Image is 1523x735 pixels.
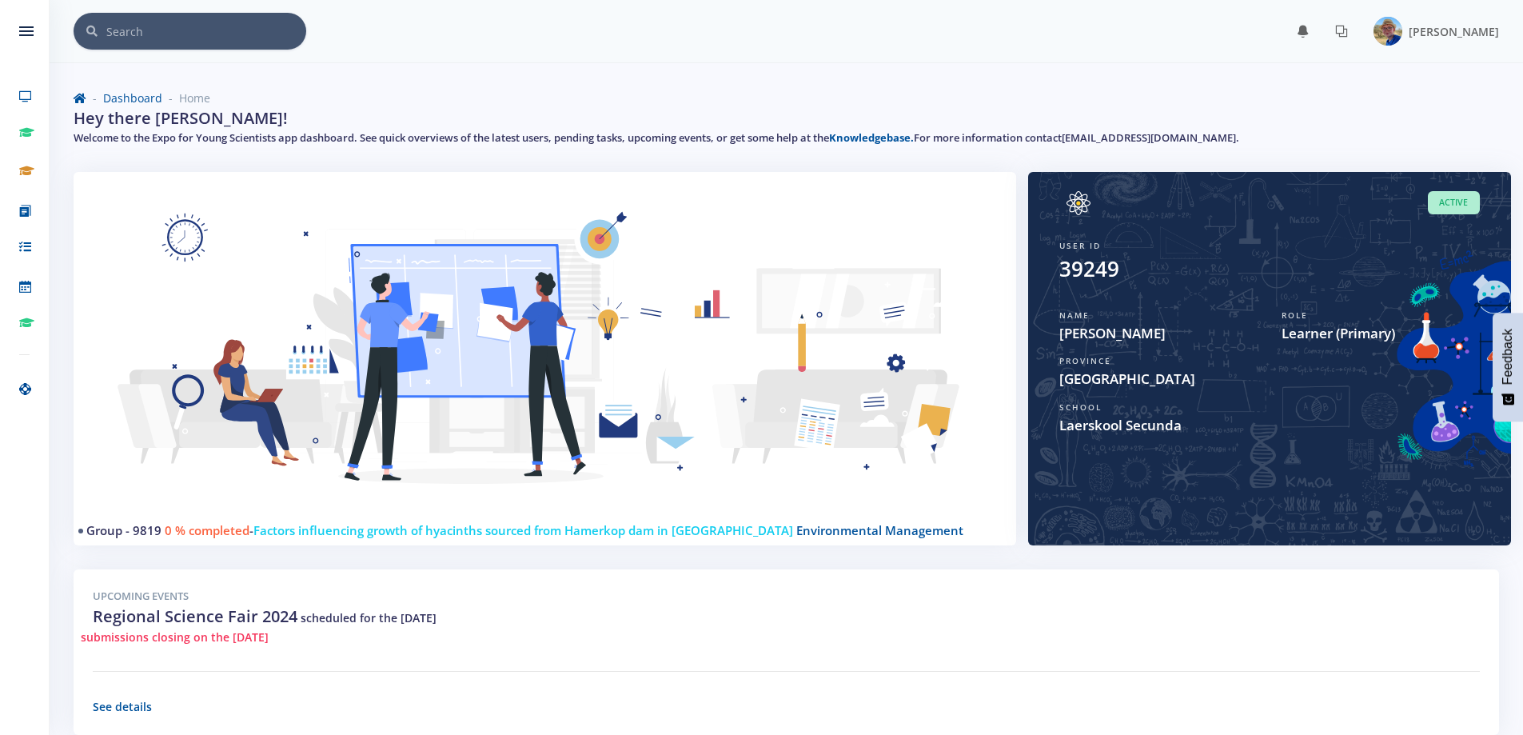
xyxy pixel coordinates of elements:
h4: - [86,521,991,540]
span: [PERSON_NAME] [1059,323,1258,344]
h5: Welcome to the Expo for Young Scientists app dashboard. See quick overviews of the latest users, ... [74,130,1499,146]
input: Search [106,13,306,50]
img: Image placeholder [1059,191,1098,215]
span: Active [1428,191,1480,214]
h5: Upcoming Events [93,589,1480,605]
span: submissions closing on the [DATE] [81,629,269,645]
span: Environmental Management [796,522,963,538]
a: Group - 9819 [86,522,161,538]
a: Image placeholder [PERSON_NAME] [1361,14,1499,49]
button: Feedback - Show survey [1493,313,1523,421]
span: [PERSON_NAME] [1409,24,1499,39]
span: Province [1059,355,1111,366]
span: School [1059,401,1102,413]
img: Learner [93,191,997,533]
span: Laerskool Secunda [1059,415,1480,436]
span: User ID [1059,240,1101,251]
a: Knowledgebase. [829,130,914,145]
h2: Hey there [PERSON_NAME]! [74,106,288,130]
img: Image placeholder [1373,17,1402,46]
span: Role [1282,310,1308,321]
li: Home [162,90,210,106]
span: Feedback [1501,329,1515,385]
span: Factors influencing growth of hyacinths sourced from Hamerkop dam in [GEOGRAPHIC_DATA] [253,522,793,538]
span: scheduled for the [DATE] [301,610,437,625]
a: See details [93,699,152,714]
a: [EMAIL_ADDRESS][DOMAIN_NAME] [1062,130,1236,145]
span: Learner (Primary) [1282,323,1480,344]
span: Name [1059,310,1090,321]
nav: breadcrumb [74,90,1499,106]
span: 0 % completed [165,522,249,538]
a: Dashboard [103,90,162,106]
span: Regional Science Fair 2024 [93,605,297,627]
span: [GEOGRAPHIC_DATA] [1059,369,1480,389]
div: 39249 [1059,254,1119,285]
